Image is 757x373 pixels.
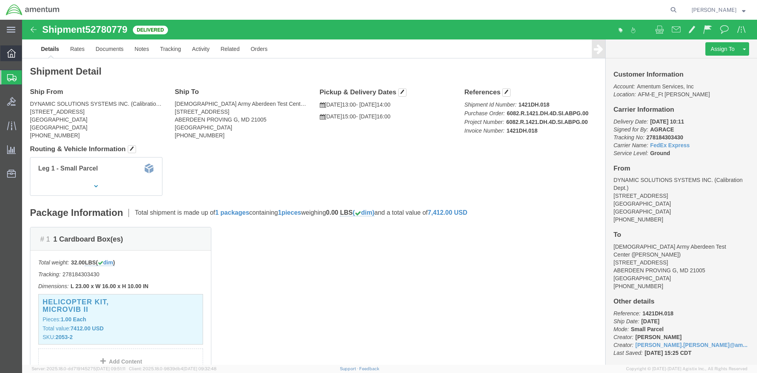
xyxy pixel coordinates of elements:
a: Feedback [359,366,379,371]
iframe: FS Legacy Container [22,20,757,365]
img: logo [6,4,60,16]
a: Support [340,366,360,371]
span: [DATE] 09:32:48 [183,366,216,371]
span: Copyright © [DATE]-[DATE] Agistix Inc., All Rights Reserved [626,366,748,372]
span: [DATE] 09:51:11 [96,366,125,371]
span: Samantha Gibbons [692,6,736,14]
span: Server: 2025.18.0-dd719145275 [32,366,125,371]
button: [PERSON_NAME] [691,5,746,15]
span: Client: 2025.18.0-9839db4 [129,366,216,371]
